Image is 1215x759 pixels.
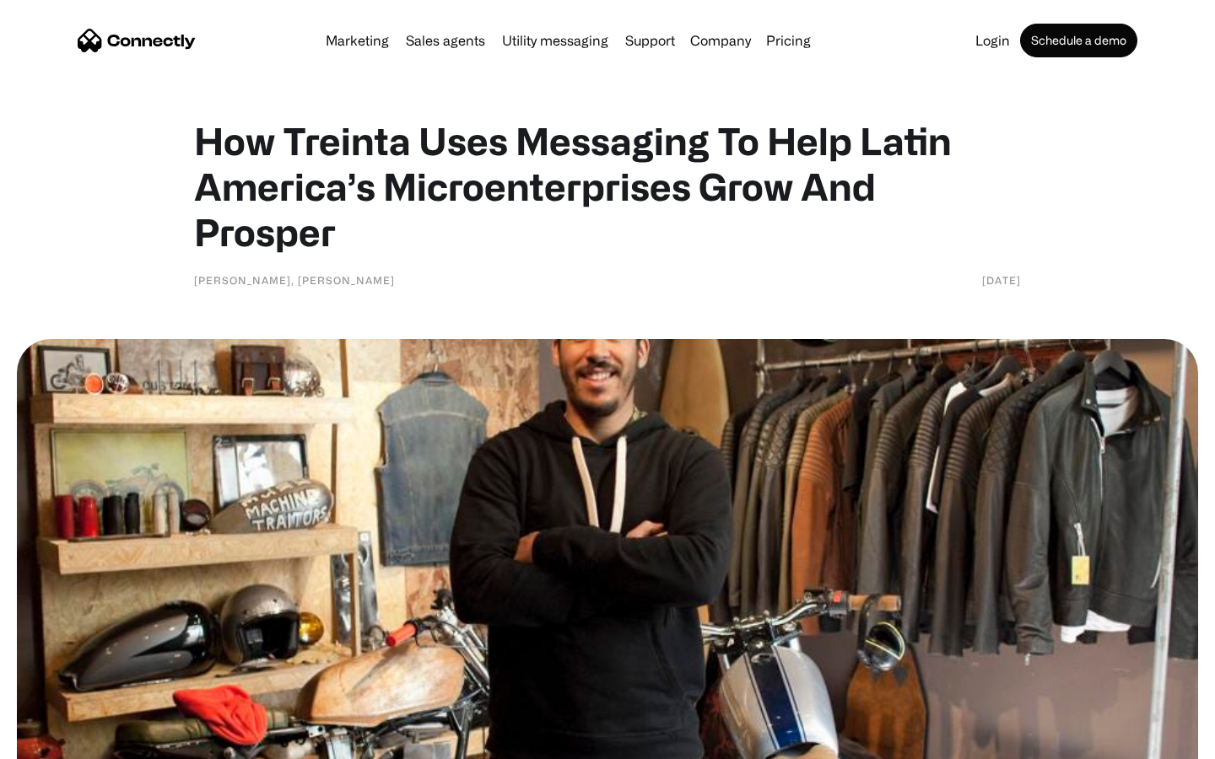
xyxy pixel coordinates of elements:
h1: How Treinta Uses Messaging To Help Latin America’s Microenterprises Grow And Prosper [194,118,1021,255]
a: Pricing [759,34,818,47]
div: Company [690,29,751,52]
div: [PERSON_NAME], [PERSON_NAME] [194,272,395,288]
a: Login [969,34,1017,47]
aside: Language selected: English [17,729,101,753]
div: [DATE] [982,272,1021,288]
a: Sales agents [399,34,492,47]
a: Schedule a demo [1020,24,1137,57]
ul: Language list [34,729,101,753]
a: Support [618,34,682,47]
a: Utility messaging [495,34,615,47]
a: Marketing [319,34,396,47]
